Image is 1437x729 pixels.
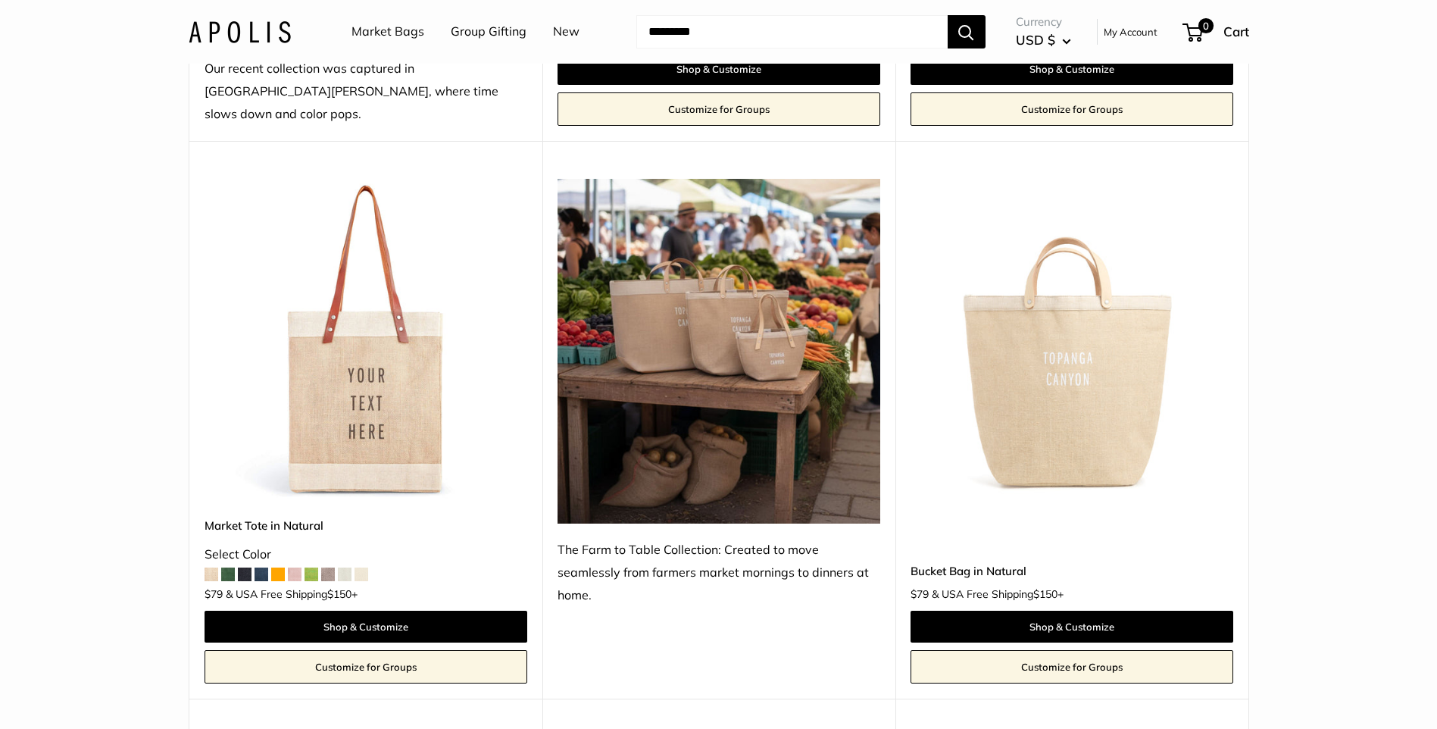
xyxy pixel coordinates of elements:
[1198,18,1213,33] span: 0
[205,543,527,566] div: Select Color
[205,517,527,534] a: Market Tote in Natural
[1033,587,1057,601] span: $150
[205,179,527,502] a: description_Make it yours with custom printed text.Market Tote in Natural
[327,587,351,601] span: $150
[911,562,1233,580] a: Bucket Bag in Natural
[911,179,1233,502] a: Bucket Bag in NaturalBucket Bag in Natural
[1016,28,1071,52] button: USD $
[911,587,929,601] span: $79
[205,179,527,502] img: description_Make it yours with custom printed text.
[932,589,1064,599] span: & USA Free Shipping +
[911,53,1233,85] a: Shop & Customize
[189,20,291,42] img: Apolis
[1104,23,1157,41] a: My Account
[1184,20,1249,44] a: 0 Cart
[558,92,880,126] a: Customize for Groups
[205,650,527,684] a: Customize for Groups
[911,92,1233,126] a: Customize for Groups
[558,539,880,607] div: The Farm to Table Collection: Created to move seamlessly from farmers market mornings to dinners ...
[948,15,986,48] button: Search
[636,15,948,48] input: Search...
[351,20,424,43] a: Market Bags
[1016,32,1055,48] span: USD $
[1223,23,1249,39] span: Cart
[911,650,1233,684] a: Customize for Groups
[1016,11,1071,33] span: Currency
[911,179,1233,502] img: Bucket Bag in Natural
[451,20,526,43] a: Group Gifting
[558,53,880,85] a: Shop & Customize
[205,58,527,126] div: Our recent collection was captured in [GEOGRAPHIC_DATA][PERSON_NAME], where time slows down and c...
[911,611,1233,643] a: Shop & Customize
[558,179,880,524] img: The Farm to Table Collection: Created to move seamlessly from farmers market mornings to dinners ...
[226,589,358,599] span: & USA Free Shipping +
[553,20,579,43] a: New
[205,587,223,601] span: $79
[205,611,527,643] a: Shop & Customize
